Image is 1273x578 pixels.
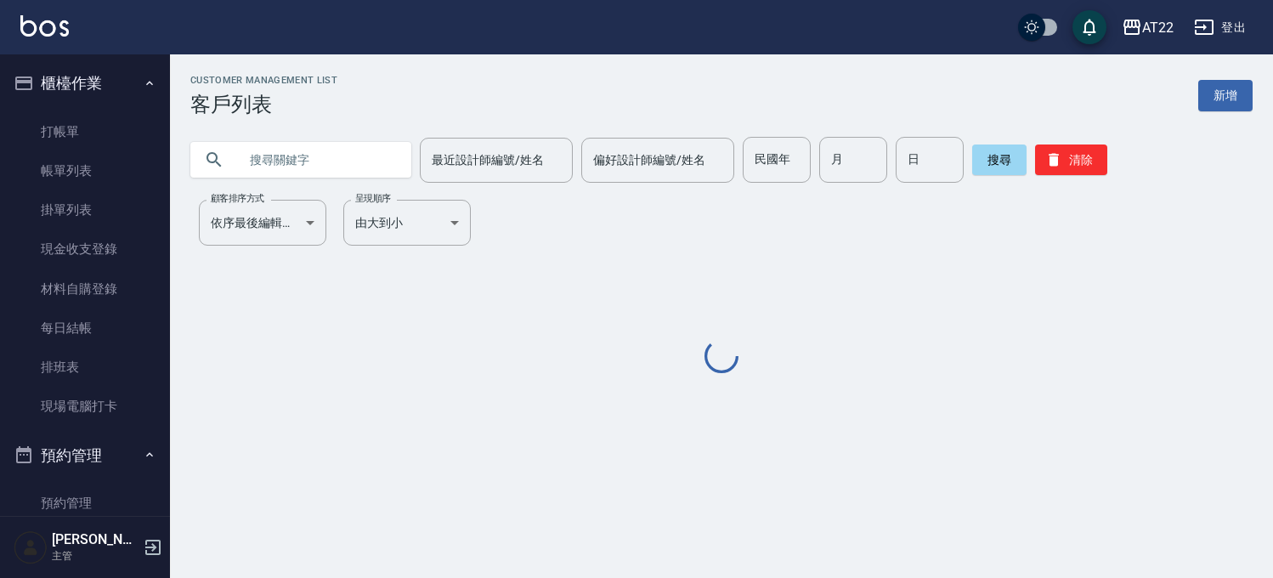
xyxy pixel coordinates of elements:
button: 櫃檯作業 [7,61,163,105]
div: AT22 [1142,17,1174,38]
p: 主管 [52,548,139,564]
button: 搜尋 [972,144,1027,175]
a: 新增 [1198,80,1253,111]
h2: Customer Management List [190,75,337,86]
div: 由大到小 [343,200,471,246]
h5: [PERSON_NAME] [52,531,139,548]
button: 登出 [1187,12,1253,43]
a: 掛單列表 [7,190,163,229]
button: 清除 [1035,144,1107,175]
a: 預約管理 [7,484,163,523]
button: 預約管理 [7,433,163,478]
img: Person [14,530,48,564]
button: save [1072,10,1106,44]
a: 現場電腦打卡 [7,387,163,426]
a: 排班表 [7,348,163,387]
a: 現金收支登錄 [7,229,163,269]
label: 呈現順序 [355,192,391,205]
img: Logo [20,15,69,37]
input: 搜尋關鍵字 [238,137,398,183]
a: 材料自購登錄 [7,269,163,309]
a: 帳單列表 [7,151,163,190]
a: 每日結帳 [7,309,163,348]
h3: 客戶列表 [190,93,337,116]
a: 打帳單 [7,112,163,151]
div: 依序最後編輯時間 [199,200,326,246]
label: 顧客排序方式 [211,192,264,205]
button: AT22 [1115,10,1180,45]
